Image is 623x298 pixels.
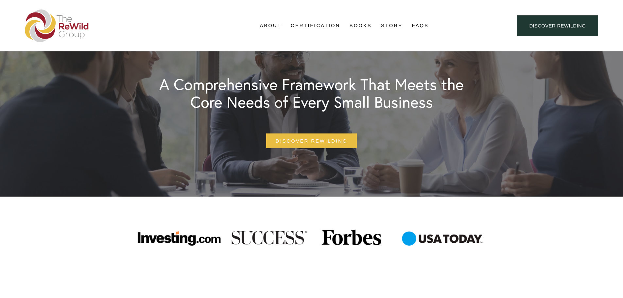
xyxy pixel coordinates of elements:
[517,15,598,36] a: Discover ReWilding
[350,21,372,31] a: Books
[145,76,478,111] h1: A Comprehensive Framework That Meets the Core Needs of Every Small Business
[381,21,403,31] a: Store
[412,21,429,31] a: FAQs
[291,21,340,31] a: Certification
[260,21,281,31] a: About
[266,133,357,148] a: Discover Rewilding
[25,9,89,42] img: The ReWild Group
